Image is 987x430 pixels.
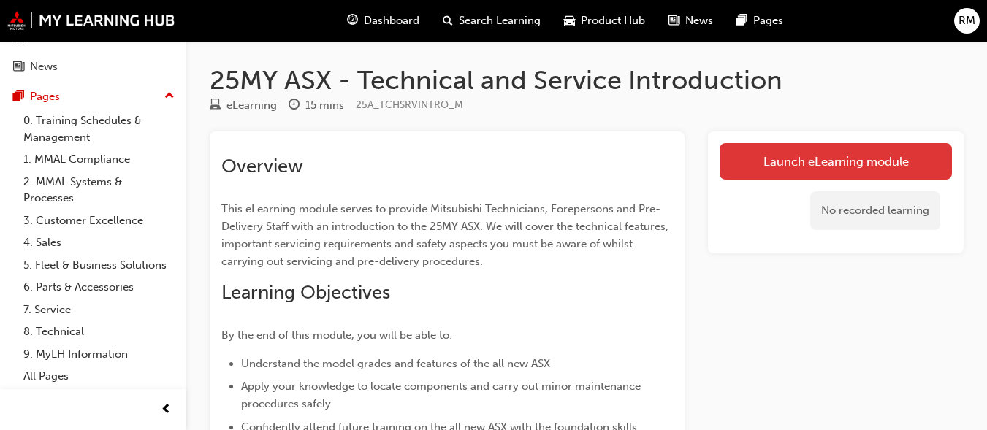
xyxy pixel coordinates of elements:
[720,143,952,180] a: Launch eLearning module
[335,6,431,36] a: guage-iconDashboard
[657,6,725,36] a: news-iconNews
[18,210,180,232] a: 3. Customer Excellence
[13,31,24,45] span: car-icon
[289,99,300,112] span: clock-icon
[552,6,657,36] a: car-iconProduct Hub
[581,12,645,29] span: Product Hub
[18,254,180,277] a: 5. Fleet & Business Solutions
[564,12,575,30] span: car-icon
[161,401,172,419] span: prev-icon
[210,99,221,112] span: learningResourceType_ELEARNING-icon
[459,12,541,29] span: Search Learning
[959,12,975,29] span: RM
[221,155,303,177] span: Overview
[289,96,344,115] div: Duration
[18,365,180,388] a: All Pages
[347,12,358,30] span: guage-icon
[241,357,550,370] span: Understand the model grades and features of the all new ASX
[305,97,344,114] div: 15 mins
[954,8,980,34] button: RM
[18,171,180,210] a: 2. MMAL Systems & Processes
[18,343,180,366] a: 9. MyLH Information
[18,148,180,171] a: 1. MMAL Compliance
[164,87,175,106] span: up-icon
[6,83,180,110] button: Pages
[356,99,463,111] span: Learning resource code
[18,320,180,343] a: 8. Technical
[210,64,964,96] h1: 25MY ASX - Technical and Service Introduction
[6,53,180,80] a: News
[364,12,419,29] span: Dashboard
[810,191,940,230] div: No recorded learning
[226,97,277,114] div: eLearning
[18,299,180,321] a: 7. Service
[13,61,24,74] span: news-icon
[725,6,795,36] a: pages-iconPages
[221,329,452,342] span: By the end of this module, you will be able to:
[753,12,783,29] span: Pages
[18,276,180,299] a: 6. Parts & Accessories
[18,110,180,148] a: 0. Training Schedules & Management
[30,88,60,105] div: Pages
[7,11,175,30] img: mmal
[736,12,747,30] span: pages-icon
[210,96,277,115] div: Type
[30,58,58,75] div: News
[241,380,644,410] span: Apply your knowledge to locate components and carry out minor maintenance procedures safely
[18,231,180,254] a: 4. Sales
[443,12,453,30] span: search-icon
[668,12,679,30] span: news-icon
[221,202,671,268] span: This eLearning module serves to provide Mitsubishi Technicians, Forepersons and Pre-Delivery Staf...
[685,12,713,29] span: News
[13,91,24,104] span: pages-icon
[221,281,390,304] span: Learning Objectives
[431,6,552,36] a: search-iconSearch Learning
